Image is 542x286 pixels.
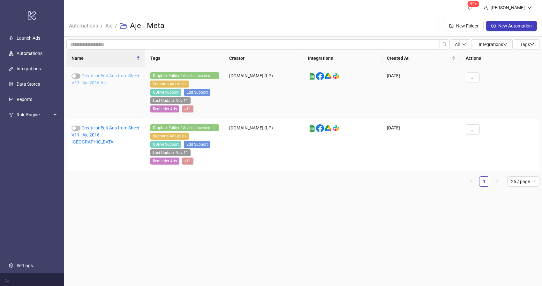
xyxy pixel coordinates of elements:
span: ... [471,127,475,132]
span: plus-circle [491,24,496,28]
span: down [503,42,508,47]
a: Create or Edit Ads from Sheet V11 | Aje 2016 [GEOGRAPHIC_DATA] [72,125,139,144]
div: Page Size [507,176,539,187]
a: 1 [479,177,489,186]
h3: Aje | Meta [130,21,164,31]
li: Next Page [492,176,502,187]
li: / [101,16,103,36]
span: All [455,42,460,47]
th: Name [66,50,145,67]
span: right [495,179,499,183]
span: v11 [182,105,193,112]
a: Data Stores [17,81,40,87]
sup: 1584 [468,1,479,7]
span: Tags [520,42,534,47]
span: v11 [182,158,193,165]
a: Aje [104,22,114,29]
div: [DATE] [382,119,461,171]
span: Last Update: Nov-11 [150,97,191,104]
button: New Folder [444,21,484,31]
span: New Folder [456,23,478,28]
span: ... [471,75,475,80]
span: Supports Ad Labels [150,133,189,140]
div: [DOMAIN_NAME] (LP) [224,67,303,119]
button: left [466,176,477,187]
span: left [470,179,473,183]
button: Integrationsdown [471,39,513,50]
span: 25 / page [511,177,536,186]
a: Settings [17,263,33,268]
span: user [484,5,488,10]
th: Created At [382,50,461,67]
div: [PERSON_NAME] [488,4,527,11]
span: Reminder Ads [150,105,179,112]
span: folder-open [120,22,127,30]
span: Rule Engine [17,108,52,121]
span: Dropbox Folder / Asset placement detection [150,72,219,79]
button: New Automation [486,21,537,31]
span: down [530,42,534,47]
span: Edit Support [184,141,210,148]
span: Dropbox Folder / Asset placement detection [150,124,219,131]
div: [DOMAIN_NAME] (LP) [224,119,303,171]
span: search [442,42,447,47]
span: fork [9,112,13,117]
a: Automations [68,22,99,29]
a: Create or Edit Ads from Sheet V11 | Aje 2016 AU [72,73,139,85]
span: Created At [387,55,450,62]
span: Integrations [479,42,508,47]
a: Reports [17,97,32,102]
button: ... [466,72,480,82]
span: down [462,43,466,46]
button: ... [466,124,480,135]
span: Reminder Ads [150,158,179,165]
a: Automations [17,51,42,56]
button: Tagsdown [513,39,539,50]
span: Name [72,55,135,62]
span: Last Update: Nov-11 [150,149,191,156]
span: menu-fold [5,277,10,282]
a: Integrations [17,66,41,71]
span: New Automation [498,23,532,28]
span: GDrive Support [150,89,181,96]
button: Alldown [450,39,471,50]
button: right [492,176,502,187]
span: Supports Ad Labels [150,81,189,88]
div: [DATE] [382,67,461,119]
li: Previous Page [466,176,477,187]
span: down [527,5,532,10]
span: Edit Support [184,89,210,96]
th: Actions [461,50,539,67]
th: Creator [224,50,303,67]
span: bell [468,5,472,10]
li: / [115,16,117,36]
th: Integrations [303,50,382,67]
a: Launch Ads [17,35,40,41]
th: Tags [145,50,224,67]
span: folder-add [449,24,454,28]
span: GDrive Support [150,141,181,148]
